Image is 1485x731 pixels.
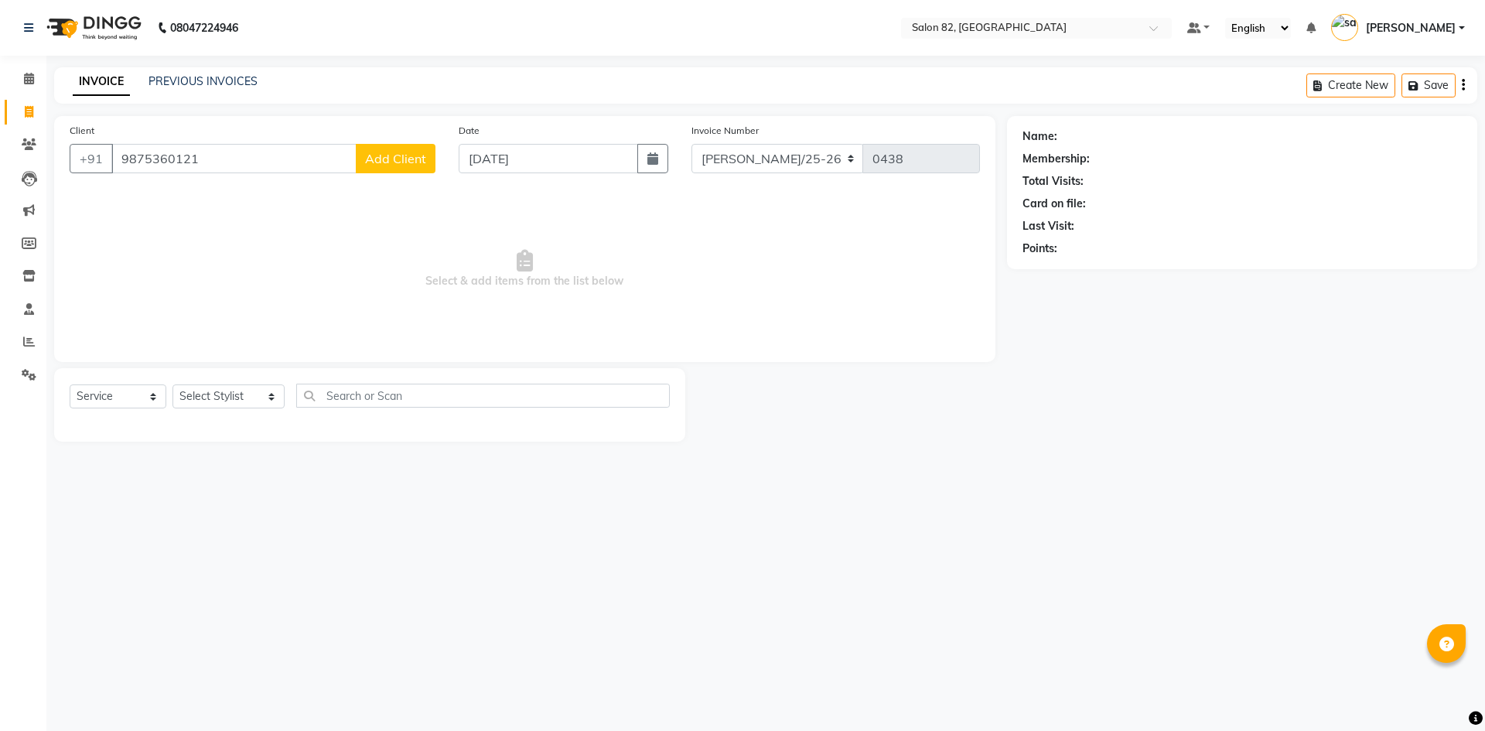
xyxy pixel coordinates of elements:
[111,144,357,173] input: Search by Name/Mobile/Email/Code
[1401,73,1456,97] button: Save
[39,6,145,50] img: logo
[296,384,670,408] input: Search or Scan
[70,124,94,138] label: Client
[356,144,435,173] button: Add Client
[459,124,480,138] label: Date
[70,144,113,173] button: +91
[365,151,426,166] span: Add Client
[1306,73,1395,97] button: Create New
[1022,241,1057,257] div: Points:
[1420,669,1470,716] iframe: chat widget
[1022,151,1090,167] div: Membership:
[70,192,980,347] span: Select & add items from the list below
[148,74,258,88] a: PREVIOUS INVOICES
[1022,196,1086,212] div: Card on file:
[170,6,238,50] b: 08047224946
[1022,128,1057,145] div: Name:
[1022,173,1084,190] div: Total Visits:
[691,124,759,138] label: Invoice Number
[73,68,130,96] a: INVOICE
[1022,218,1074,234] div: Last Visit:
[1331,14,1358,41] img: sangita
[1366,20,1456,36] span: [PERSON_NAME]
